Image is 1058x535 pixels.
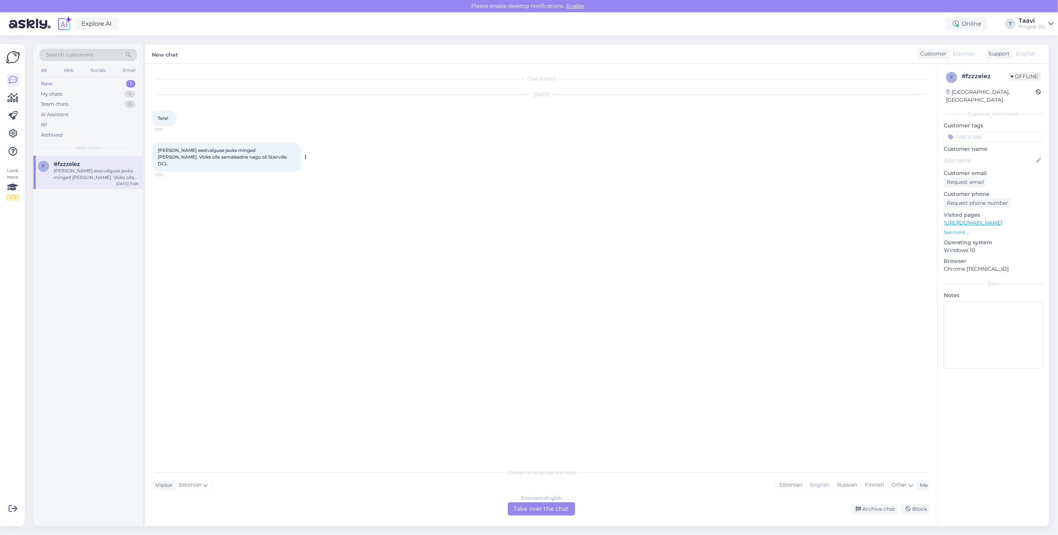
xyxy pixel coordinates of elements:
input: Add name [944,156,1035,165]
div: All [39,66,48,75]
span: New chats [76,144,100,151]
div: [DATE] [153,91,930,98]
div: Block [901,504,930,514]
div: Me [917,481,928,489]
div: Web [62,66,75,75]
div: Chat started [153,76,930,82]
p: Visited pages [944,211,1043,219]
div: Estonian to English [521,495,562,501]
div: Request phone number [944,198,1011,208]
div: [PERSON_NAME] eestvalguse jaoks minged [PERSON_NAME]. Võiks olla samalaadne nagu oli Stairville DCL [54,168,138,181]
div: New [41,80,52,87]
p: Browser [944,257,1043,265]
div: 1 [126,80,135,87]
span: f [42,163,45,169]
span: Tere! [158,115,168,121]
div: # fzzzelez [962,72,1008,81]
span: English [1016,50,1035,58]
p: Customer tags [944,122,1043,130]
div: Taavi [1019,18,1045,24]
p: Windows 10 [944,246,1043,254]
div: Online [947,17,987,31]
div: Customer [917,50,946,58]
div: 1 / 3 [6,194,19,201]
p: Notes [944,292,1043,299]
span: 11:06 [155,172,183,178]
div: My chats [41,90,62,98]
span: Estonian [179,481,202,489]
img: explore-ai [57,16,72,32]
a: [URL][DOMAIN_NAME] [944,219,1002,226]
p: Chrome [TECHNICAL_ID] [944,265,1043,273]
div: AI Assistant [41,111,68,118]
span: Enable [565,3,587,9]
div: Choose the language and reply [153,469,930,476]
div: [DATE] 11:06 [116,181,138,187]
div: [GEOGRAPHIC_DATA], [GEOGRAPHIC_DATA] [946,88,1036,104]
p: See more ... [944,229,1043,236]
div: All [41,121,47,128]
span: [PERSON_NAME] eestvalguse jaoks minged [PERSON_NAME]. Võiks olla samalaadne nagu oli Stairville DCL [158,147,288,166]
span: #fzzzelez [54,161,80,168]
div: Finnish [861,480,888,491]
span: f [950,74,953,80]
p: Customer name [944,145,1043,153]
div: Look Here [6,167,19,201]
div: English [806,480,833,491]
div: 0 [125,101,135,108]
div: 4 [125,90,135,98]
div: Request email [944,177,987,187]
div: Customer information [944,111,1043,117]
p: Customer phone [944,190,1043,198]
div: Estonian [776,480,806,491]
img: Askly Logo [6,50,20,64]
div: Email [121,66,137,75]
div: Archived [41,131,62,139]
div: Russian [833,480,861,491]
label: New chat [152,49,178,59]
div: Extra [944,280,1043,287]
p: Customer email [944,169,1043,177]
span: Search customers [46,51,93,59]
div: T [1005,19,1016,29]
div: Visitor [153,481,173,489]
input: Add a tag [944,131,1043,142]
span: Other [892,481,907,488]
p: Operating system [944,239,1043,246]
div: Take over the chat [508,502,575,516]
span: Estonian [953,50,975,58]
a: TaaviProgear OÜ [1019,18,1054,30]
span: 11:05 [155,127,183,132]
div: Progear OÜ [1019,24,1045,30]
div: Support [985,50,1010,58]
div: Socials [89,66,107,75]
a: Explore AI [75,17,118,30]
div: Archive chat [851,504,898,514]
div: Team chats [41,101,68,108]
span: Offline [1008,72,1041,80]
